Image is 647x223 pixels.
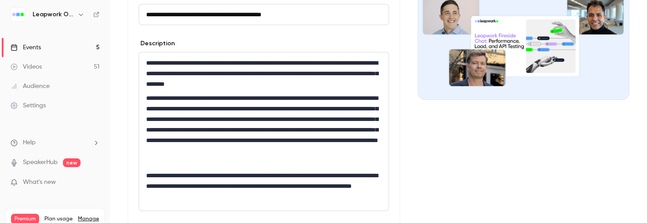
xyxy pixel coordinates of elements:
[139,39,175,48] label: Description
[63,158,81,167] span: new
[33,10,74,19] h6: Leapwork Online Event
[139,52,389,211] div: editor
[89,179,99,186] iframe: Noticeable Trigger
[44,216,73,223] span: Plan usage
[78,216,99,223] a: Manage
[139,52,389,211] section: description
[23,138,36,147] span: Help
[11,7,25,22] img: Leapwork Online Event
[11,138,99,147] li: help-dropdown-opener
[11,62,42,71] div: Videos
[11,43,41,52] div: Events
[23,178,56,187] span: What's new
[11,101,46,110] div: Settings
[23,158,58,167] a: SpeakerHub
[11,82,50,91] div: Audience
